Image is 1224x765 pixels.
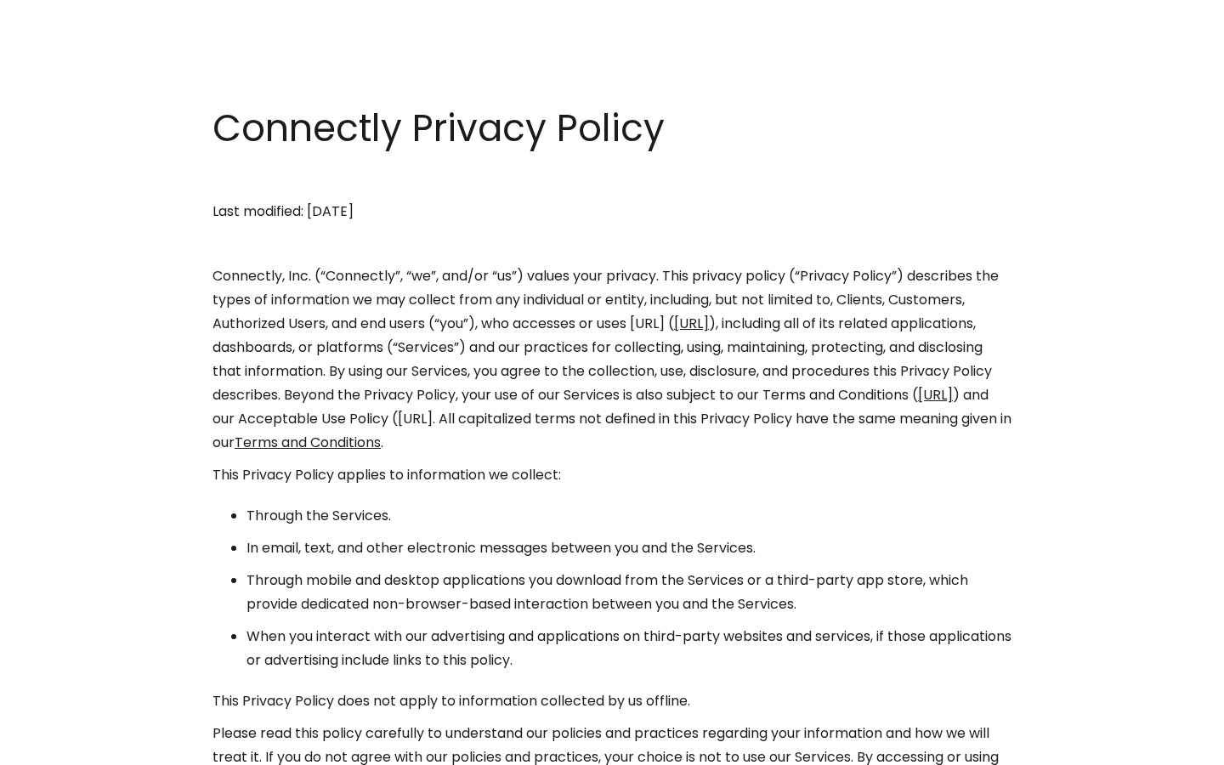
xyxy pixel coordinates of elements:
[212,232,1011,256] p: ‍
[246,504,1011,528] li: Through the Services.
[212,689,1011,713] p: This Privacy Policy does not apply to information collected by us offline.
[235,433,381,452] a: Terms and Conditions
[246,569,1011,616] li: Through mobile and desktop applications you download from the Services or a third-party app store...
[212,167,1011,191] p: ‍
[34,735,102,759] ul: Language list
[212,200,1011,224] p: Last modified: [DATE]
[212,463,1011,487] p: This Privacy Policy applies to information we collect:
[17,734,102,759] aside: Language selected: English
[246,625,1011,672] li: When you interact with our advertising and applications on third-party websites and services, if ...
[918,385,953,405] a: [URL]
[674,314,709,333] a: [URL]
[246,536,1011,560] li: In email, text, and other electronic messages between you and the Services.
[212,102,1011,155] h1: Connectly Privacy Policy
[212,264,1011,455] p: Connectly, Inc. (“Connectly”, “we”, and/or “us”) values your privacy. This privacy policy (“Priva...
